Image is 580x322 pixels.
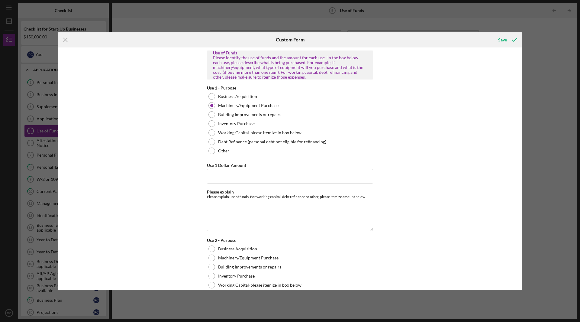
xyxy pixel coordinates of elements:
div: Use 2 - Purpose [207,238,373,243]
div: Use of Funds [213,50,367,55]
label: Business Acquisition [218,94,257,99]
label: Working Capital-please itemize in box below [218,130,301,135]
label: Working Capital-please itemize in box below [218,283,301,288]
h6: Custom Form [276,37,304,42]
label: Building Improvements or repairs [218,112,281,117]
label: Other [218,148,229,153]
div: Save [498,34,507,46]
label: Please explain [207,189,234,194]
label: Business Acquisition [218,246,257,251]
label: Use 1 Dollar Amount [207,163,246,168]
label: Building Improvements or repairs [218,265,281,269]
label: Debt Refinance (personal debt not eligible for refinancing) [218,139,326,144]
label: Machinery/Equipment Purchase [218,103,279,108]
label: Machinery/Equipment Purchase [218,255,279,260]
button: Save [492,34,522,46]
label: Inventory Purchase [218,121,255,126]
div: Please identify the use of funds and the amount for each use. In the box below each use, please d... [213,55,367,80]
div: Use 1 - Purpose [207,86,373,90]
label: Inventory Purchase [218,274,255,278]
div: Please explain use of funds. For working capital, debt refinance or other, please itemize amount ... [207,194,373,199]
